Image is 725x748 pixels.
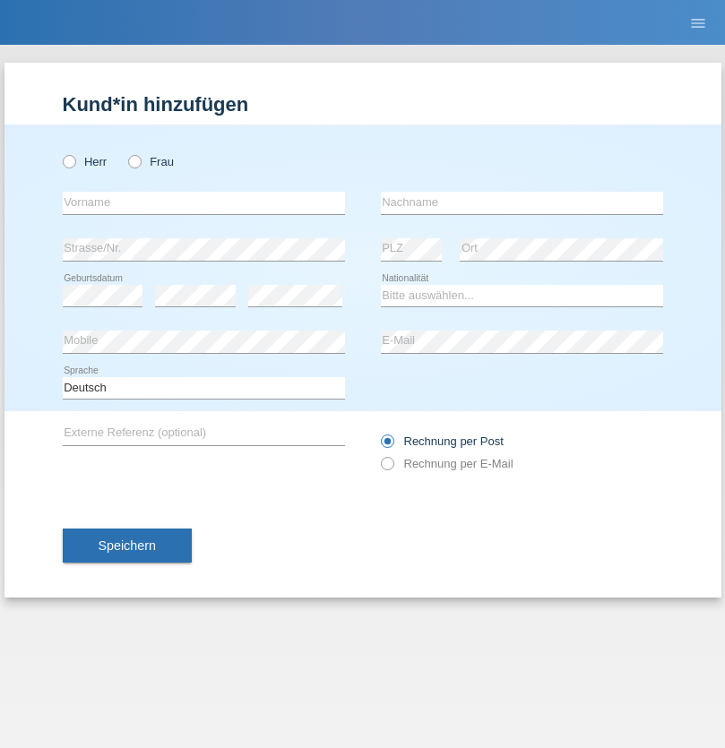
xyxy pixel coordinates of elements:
input: Frau [128,155,140,167]
span: Speichern [99,538,156,553]
input: Rechnung per E-Mail [381,457,393,479]
label: Herr [63,155,108,168]
button: Speichern [63,529,192,563]
label: Rechnung per E-Mail [381,457,514,470]
label: Rechnung per Post [381,434,504,448]
input: Herr [63,155,74,167]
a: menu [680,17,716,28]
i: menu [689,14,707,32]
input: Rechnung per Post [381,434,393,457]
label: Frau [128,155,174,168]
h1: Kund*in hinzufügen [63,93,663,116]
